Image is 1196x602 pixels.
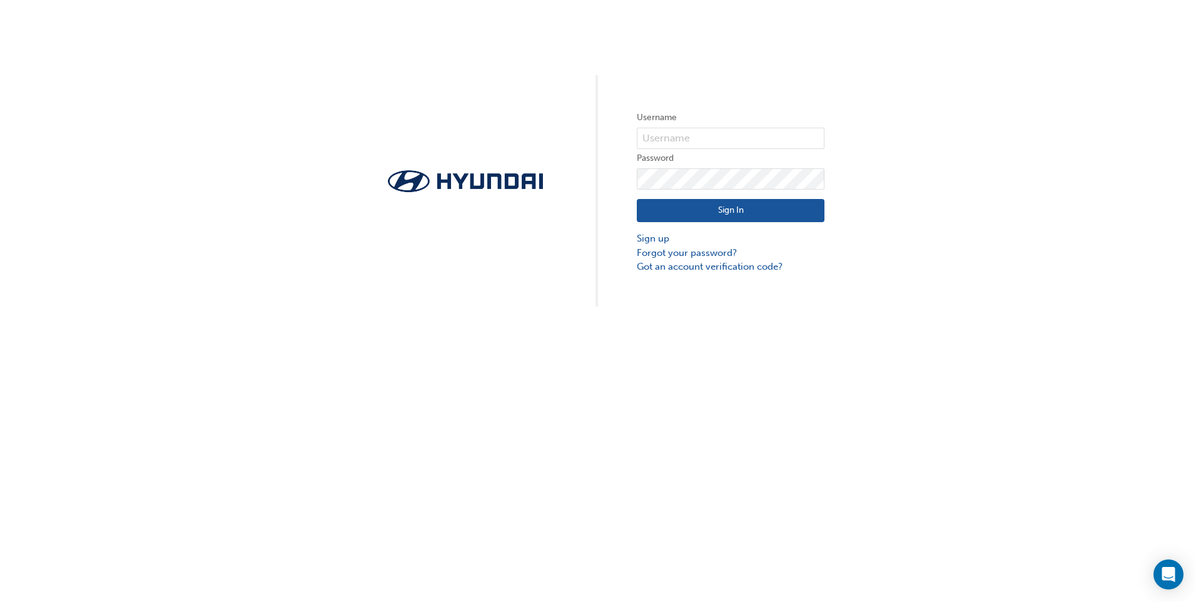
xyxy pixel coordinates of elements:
[372,166,559,196] img: Trak
[637,199,824,223] button: Sign In
[637,232,824,246] a: Sign up
[1153,559,1183,589] div: Open Intercom Messenger
[637,110,824,125] label: Username
[637,246,824,260] a: Forgot your password?
[637,128,824,149] input: Username
[637,151,824,166] label: Password
[637,260,824,274] a: Got an account verification code?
